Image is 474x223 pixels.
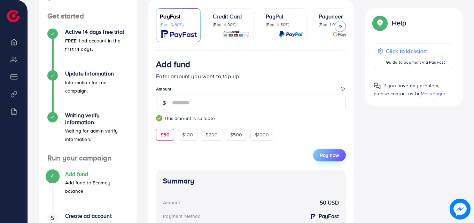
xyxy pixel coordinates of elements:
img: guide [156,115,162,121]
span: Pay now [320,152,339,159]
img: Popup guide [374,82,381,89]
li: Add fund [39,171,137,213]
h4: Add fund [65,171,128,177]
p: Credit Card [213,12,250,21]
span: $1000 [255,131,269,138]
img: logo [7,10,20,22]
p: (Fee: 4.50%) [266,22,303,27]
li: Waiting verify information [39,112,137,154]
h4: Waiting verify information [65,112,128,125]
small: This amount is suitable [156,115,346,122]
span: $200 [205,131,218,138]
p: Payoneer [319,12,356,21]
h4: Get started [39,12,137,21]
div: Amount [163,199,180,206]
p: Click to kickstart! [386,47,445,55]
img: Popup guide [374,17,386,29]
p: PayFast [160,12,197,21]
img: image [450,199,471,220]
strong: 50 USD [320,199,339,207]
span: $50 [161,131,169,138]
p: Guide to payment via PayFast [386,58,445,66]
li: Active 14 days free trial [39,29,137,70]
p: Information for run campaign. [65,78,128,95]
img: card [222,30,250,38]
h4: Run your campaign [39,154,137,162]
button: Pay now [313,149,346,161]
span: If you have any problem, please contact us by [374,82,440,97]
span: $100 [182,131,193,138]
strong: PayFast [319,212,339,220]
h4: Update Information [65,70,128,77]
img: payment [309,213,317,220]
p: Enter amount you want to top-up [156,72,346,80]
span: 5 [51,214,54,222]
h4: Create ad account [65,213,128,219]
p: Waiting for admin verify information. [65,127,128,143]
p: Add fund to Ecomdy balance [65,178,128,195]
p: Help [392,19,406,27]
h4: Summary [163,177,339,185]
p: PayPal [266,12,303,21]
div: Payment Method [163,213,201,220]
span: 4 [51,172,54,180]
img: card [161,30,197,38]
li: Update Information [39,70,137,112]
img: card [333,30,356,38]
span: $500 [230,131,242,138]
legend: Amount [156,86,346,95]
span: Messenger [421,90,445,97]
p: (Fee: 3.60%) [160,22,197,27]
p: FREE 1 ad account in the first 14 days. [65,37,128,53]
h3: Add fund [156,59,190,69]
p: (Fee: 1.00%) [319,22,356,27]
p: (Fee: 4.00%) [213,22,250,27]
h4: Active 14 days free trial [65,29,128,35]
img: card [279,30,303,38]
